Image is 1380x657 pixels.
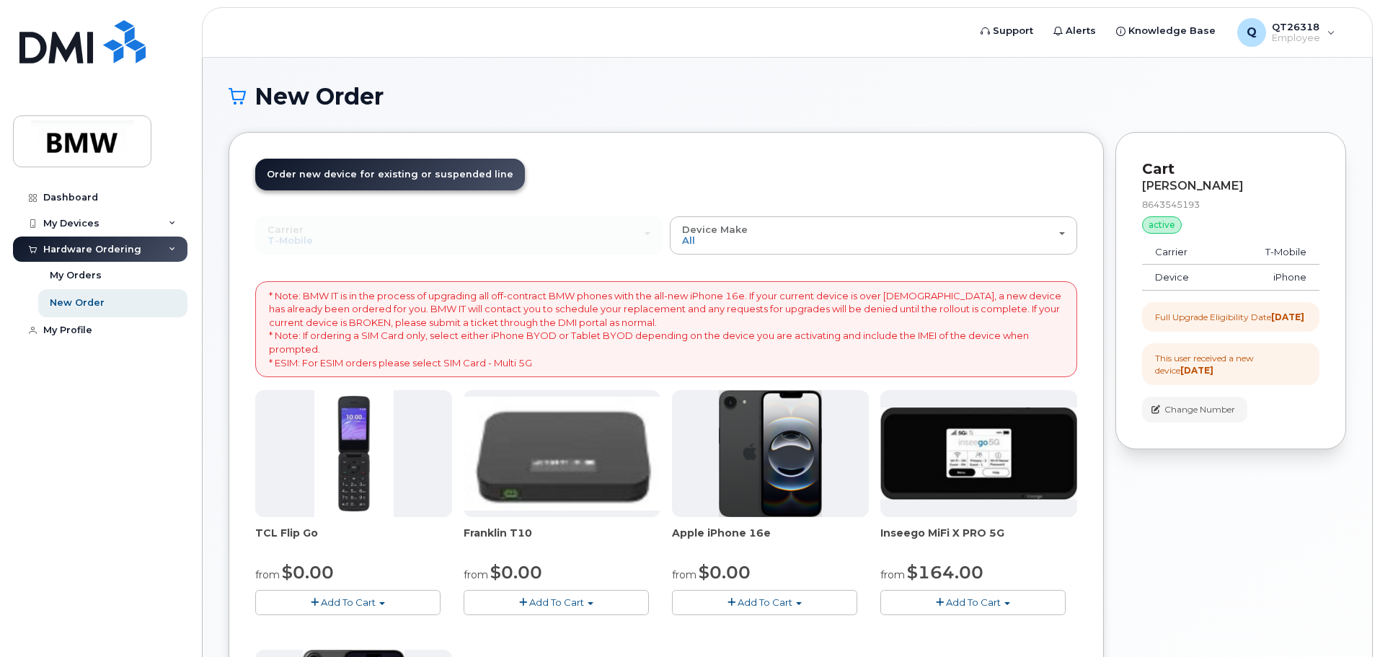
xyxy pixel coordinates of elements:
td: Device [1142,265,1226,291]
div: Full Upgrade Eligibility Date [1155,311,1304,323]
strong: [DATE] [1271,312,1304,322]
td: Carrier [1142,239,1226,265]
small: from [464,568,488,581]
span: Add To Cart [321,596,376,608]
small: from [880,568,905,581]
img: iphone16e.png [719,390,823,517]
button: Device Make All [670,216,1077,254]
img: TCL_FLIP_MODE.jpg [314,390,394,517]
img: t10.jpg [464,397,660,511]
small: from [672,568,696,581]
div: This user received a new device [1155,352,1306,376]
small: from [255,568,280,581]
p: Cart [1142,159,1319,180]
div: active [1142,216,1182,234]
button: Add To Cart [672,590,857,615]
button: Add To Cart [464,590,649,615]
span: All [682,234,695,246]
td: T-Mobile [1226,239,1319,265]
div: 8643545193 [1142,198,1319,211]
h1: New Order [229,84,1346,109]
span: $0.00 [490,562,542,583]
span: $0.00 [282,562,334,583]
div: Inseego MiFi X PRO 5G [880,526,1077,555]
p: * Note: BMW IT is in the process of upgrading all off-contract BMW phones with the all-new iPhone... [269,289,1063,369]
span: Device Make [682,224,748,235]
strong: [DATE] [1180,365,1213,376]
button: Add To Cart [880,590,1066,615]
span: Change Number [1164,403,1235,416]
button: Add To Cart [255,590,441,615]
div: Apple iPhone 16e [672,526,869,555]
div: TCL Flip Go [255,526,452,555]
div: Franklin T10 [464,526,660,555]
span: $0.00 [699,562,751,583]
span: $164.00 [907,562,983,583]
td: iPhone [1226,265,1319,291]
span: Add To Cart [738,596,792,608]
iframe: Messenger Launcher [1317,594,1369,646]
button: Change Number [1142,397,1247,422]
div: [PERSON_NAME] [1142,180,1319,193]
span: Add To Cart [529,596,584,608]
span: Add To Cart [946,596,1001,608]
span: Order new device for existing or suspended line [267,169,513,180]
img: cut_small_inseego_5G.jpg [880,407,1077,500]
